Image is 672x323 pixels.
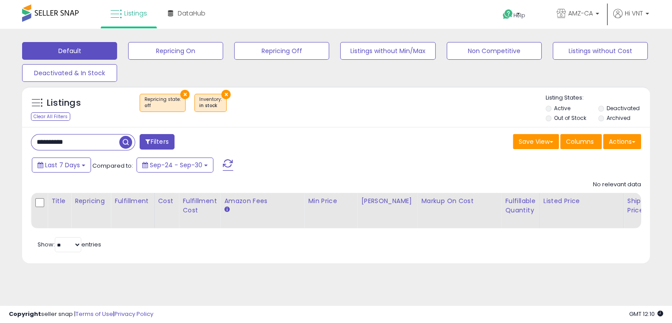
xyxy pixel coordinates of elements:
[361,196,414,206] div: [PERSON_NAME]
[613,9,649,29] a: Hi VNT
[566,137,594,146] span: Columns
[31,112,70,121] div: Clear All Filters
[114,196,150,206] div: Fulfillment
[199,103,222,109] div: in stock
[554,114,586,122] label: Out of Stock
[199,96,222,109] span: Inventory :
[234,42,329,60] button: Repricing Off
[543,196,620,206] div: Listed Price
[627,196,645,215] div: Ship Price
[51,196,67,206] div: Title
[625,9,643,18] span: Hi VNT
[603,134,641,149] button: Actions
[224,196,300,206] div: Amazon Fees
[144,96,181,109] span: Repricing state :
[629,310,663,318] span: 2025-10-8 12:10 GMT
[22,42,117,60] button: Default
[606,114,630,122] label: Archived
[593,181,641,189] div: No relevant data
[38,240,101,249] span: Show: entries
[150,161,202,169] span: Sep-24 - Sep-30
[340,42,435,60] button: Listings without Min/Max
[114,310,153,318] a: Privacy Policy
[32,158,91,173] button: Last 7 Days
[308,196,353,206] div: Min Price
[128,42,223,60] button: Repricing On
[178,9,205,18] span: DataHub
[137,158,213,173] button: Sep-24 - Sep-30
[546,94,650,102] p: Listing States:
[606,104,639,112] label: Deactivated
[421,196,497,206] div: Markup on Cost
[182,196,216,215] div: Fulfillment Cost
[560,134,602,149] button: Columns
[418,193,501,228] th: The percentage added to the cost of goods (COGS) that forms the calculator for Min & Max prices.
[505,196,535,215] div: Fulfillable Quantity
[180,90,190,99] button: ×
[502,9,513,20] i: Get Help
[447,42,542,60] button: Non Competitive
[76,310,113,318] a: Terms of Use
[9,310,153,319] div: seller snap | |
[158,196,175,206] div: Cost
[554,104,570,112] label: Active
[22,64,117,82] button: Deactivated & In Stock
[92,161,133,170] span: Compared to:
[513,134,559,149] button: Save View
[513,12,525,19] span: Help
[221,90,231,99] button: ×
[140,134,174,150] button: Filters
[568,9,593,18] span: AMZ-CA
[124,9,147,18] span: Listings
[75,196,107,206] div: Repricing
[224,206,229,214] small: Amazon Fees.
[47,97,81,109] h5: Listings
[45,161,80,169] span: Last 7 Days
[496,2,543,29] a: Help
[553,42,648,60] button: Listings without Cost
[144,103,181,109] div: off
[9,310,41,318] strong: Copyright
